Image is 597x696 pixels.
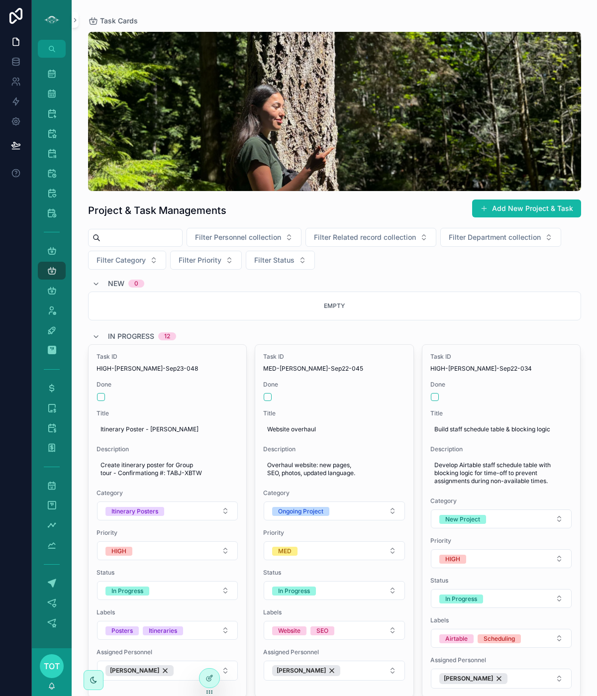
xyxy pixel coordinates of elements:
[430,381,573,389] span: Done
[97,353,239,361] span: Task ID
[97,529,239,537] span: Priority
[264,621,405,640] button: Select Button
[478,633,521,643] button: Unselect SCHEDULING
[134,280,138,288] div: 0
[179,255,221,265] span: Filter Priority
[97,661,238,681] button: Select Button
[278,626,300,635] div: Website
[100,16,138,26] span: Task Cards
[97,541,238,560] button: Select Button
[272,665,340,676] button: Unselect 19
[449,232,541,242] span: Filter Department collection
[445,595,477,603] div: In Progress
[263,445,405,453] span: Description
[97,501,238,520] button: Select Button
[195,232,281,242] span: Filter Personnel collection
[430,616,573,624] span: Labels
[430,365,573,373] span: HIGH-[PERSON_NAME]-Sep22-034
[97,445,239,453] span: Description
[484,634,515,643] div: Scheduling
[430,656,573,664] span: Assigned Personnel
[88,251,166,270] button: Select Button
[277,667,326,675] span: [PERSON_NAME]
[263,648,405,656] span: Assigned Personnel
[310,625,334,635] button: Unselect SEO
[170,251,242,270] button: Select Button
[254,255,295,265] span: Filter Status
[263,381,405,389] span: Done
[187,228,301,247] button: Select Button
[97,581,238,600] button: Select Button
[263,353,405,361] span: Task ID
[100,461,235,477] span: Create itinerary poster for Group tour - Confirmationg #: TABJ-XBTW
[272,625,306,635] button: Unselect WEBSITE
[264,501,405,520] button: Select Button
[431,509,572,528] button: Select Button
[108,331,154,341] span: In Progress
[97,365,239,373] span: HIGH-[PERSON_NAME]-Sep23-048
[431,549,572,568] button: Select Button
[164,332,170,340] div: 12
[278,507,323,516] div: Ongoing Project
[105,625,139,635] button: Unselect POSTERS
[267,461,401,477] span: Overhaul website: new pages, SEO, photos, updated language.
[430,577,573,585] span: Status
[445,515,480,524] div: New Project
[267,425,401,433] span: Website overhaul
[430,537,573,545] span: Priority
[264,661,405,681] button: Select Button
[445,555,460,564] div: HIGH
[97,381,239,389] span: Done
[111,547,126,556] div: HIGH
[472,199,581,217] button: Add New Project & Task
[97,569,239,577] span: Status
[105,665,174,676] button: Unselect 19
[44,12,60,28] img: App logo
[278,587,310,596] div: In Progress
[439,633,474,643] button: Unselect AIRTABLE
[246,251,315,270] button: Select Button
[143,625,183,635] button: Unselect ITINERARIES
[434,425,569,433] span: Build staff schedule table & blocking logic
[434,461,569,485] span: Develop Airtable staff schedule table with blocking logic for time-off to prevent assignments dur...
[97,648,239,656] span: Assigned Personnel
[430,353,573,361] span: Task ID
[88,16,138,26] a: Task Cards
[111,587,143,596] div: In Progress
[32,58,72,645] div: scrollable content
[264,541,405,560] button: Select Button
[110,667,159,675] span: [PERSON_NAME]
[108,279,124,289] span: New
[430,409,573,417] span: Title
[316,626,328,635] div: SEO
[263,529,405,537] span: Priority
[97,621,238,640] button: Select Button
[263,409,405,417] span: Title
[444,675,493,683] span: [PERSON_NAME]
[431,669,572,689] button: Select Button
[111,507,158,516] div: Itinerary Posters
[97,489,239,497] span: Category
[263,569,405,577] span: Status
[431,589,572,608] button: Select Button
[44,660,60,672] span: TOT
[97,255,146,265] span: Filter Category
[111,626,133,635] div: Posters
[100,425,235,433] span: Itinerary Poster - [PERSON_NAME]
[440,228,561,247] button: Select Button
[439,673,507,684] button: Unselect 19
[445,634,468,643] div: Airtable
[97,608,239,616] span: Labels
[149,626,177,635] div: Itineraries
[88,203,226,217] h1: Project & Task Managements
[278,547,292,556] div: MED
[263,365,405,373] span: MED-[PERSON_NAME]-Sep22-045
[97,409,239,417] span: Title
[263,489,405,497] span: Category
[430,497,573,505] span: Category
[305,228,436,247] button: Select Button
[263,608,405,616] span: Labels
[431,629,572,648] button: Select Button
[264,581,405,600] button: Select Button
